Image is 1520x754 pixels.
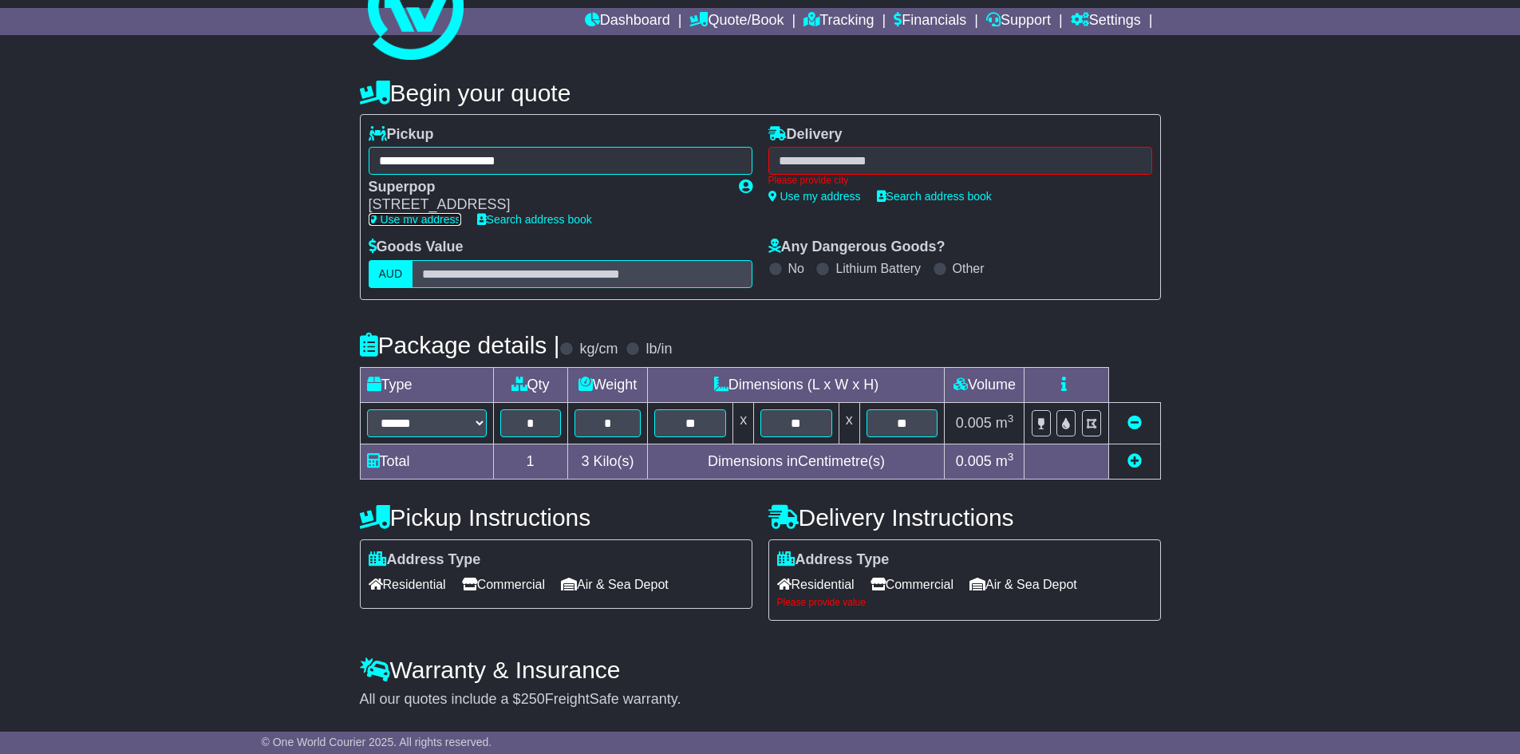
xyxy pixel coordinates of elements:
div: Superpop [369,179,723,196]
td: Kilo(s) [567,444,648,479]
label: No [788,261,804,276]
span: 3 [581,453,589,469]
label: Address Type [777,551,890,569]
a: Settings [1071,8,1141,35]
span: Commercial [462,572,545,597]
h4: Pickup Instructions [360,504,752,531]
label: Pickup [369,126,434,144]
a: Search address book [877,190,992,203]
td: Dimensions (L x W x H) [648,367,945,402]
div: Please provide city [768,175,1152,186]
span: 0.005 [956,453,992,469]
a: Remove this item [1127,415,1142,431]
div: All our quotes include a $ FreightSafe warranty. [360,691,1161,709]
td: Total [360,444,493,479]
span: 250 [521,691,545,707]
span: Residential [369,572,446,597]
a: Quote/Book [689,8,784,35]
a: Financials [894,8,966,35]
div: Please provide value [777,597,1152,608]
sup: 3 [1008,451,1014,463]
a: Use my address [369,213,461,226]
span: 0.005 [956,415,992,431]
td: 1 [493,444,567,479]
label: Lithium Battery [835,261,921,276]
td: Weight [567,367,648,402]
label: kg/cm [579,341,618,358]
h4: Begin your quote [360,80,1161,106]
label: Other [953,261,985,276]
span: m [996,415,1014,431]
label: Address Type [369,551,481,569]
span: Air & Sea Depot [561,572,669,597]
sup: 3 [1008,413,1014,424]
label: AUD [369,260,413,288]
div: [STREET_ADDRESS] [369,196,723,214]
a: Add new item [1127,453,1142,469]
h4: Delivery Instructions [768,504,1161,531]
td: Dimensions in Centimetre(s) [648,444,945,479]
span: Air & Sea Depot [969,572,1077,597]
a: Use my address [768,190,861,203]
label: Any Dangerous Goods? [768,239,946,256]
a: Tracking [803,8,874,35]
span: © One World Courier 2025. All rights reserved. [262,736,492,748]
a: Support [986,8,1051,35]
a: Search address book [477,213,592,226]
span: Residential [777,572,855,597]
a: Dashboard [585,8,670,35]
label: Delivery [768,126,843,144]
h4: Warranty & Insurance [360,657,1161,683]
label: lb/in [646,341,672,358]
span: m [996,453,1014,469]
label: Goods Value [369,239,464,256]
td: Qty [493,367,567,402]
td: Volume [945,367,1025,402]
td: Type [360,367,493,402]
td: x [733,402,754,444]
h4: Package details | [360,332,560,358]
span: Commercial [871,572,953,597]
td: x [839,402,859,444]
